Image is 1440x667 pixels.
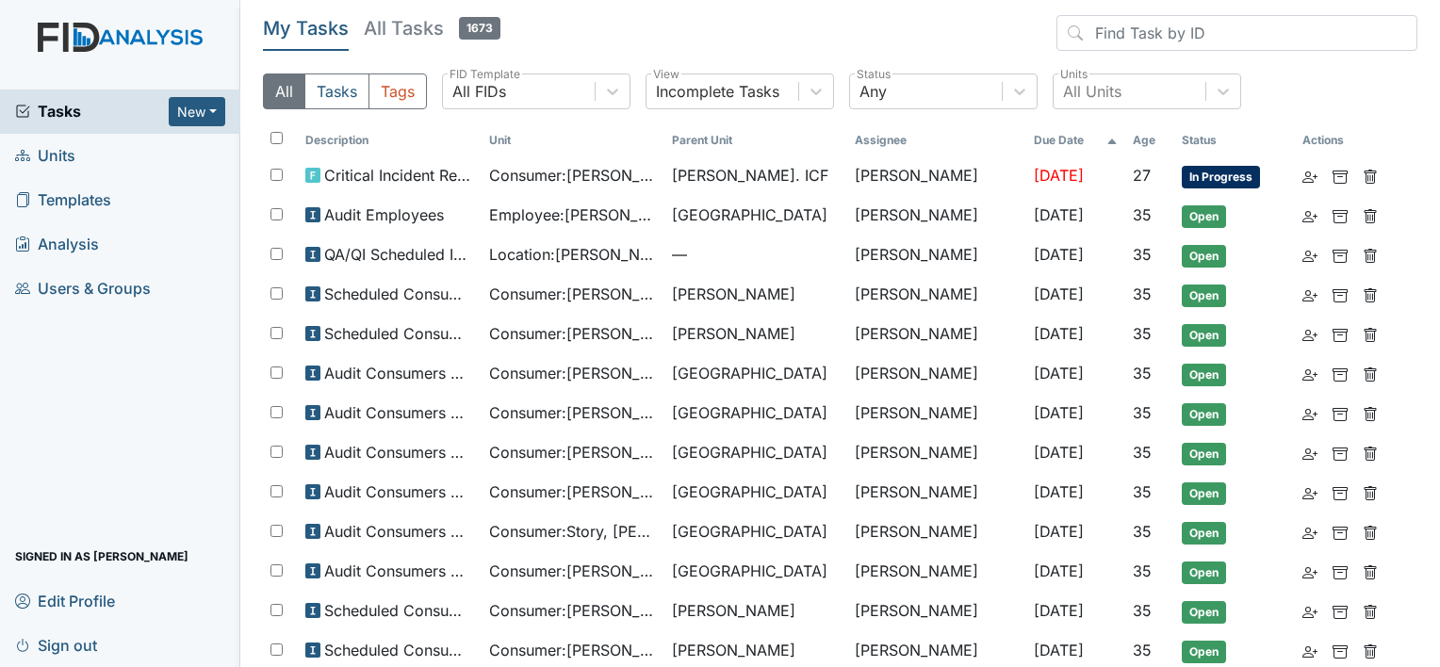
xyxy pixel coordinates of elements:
a: Delete [1363,164,1378,187]
a: Archive [1333,203,1348,226]
a: Delete [1363,520,1378,543]
h5: My Tasks [263,15,349,41]
span: Users & Groups [15,274,151,303]
th: Toggle SortBy [1125,124,1174,156]
a: Archive [1333,401,1348,424]
span: Scheduled Consumer Chart Review [324,322,473,345]
span: 35 [1133,285,1152,303]
span: Open [1182,522,1226,545]
span: [DATE] [1034,166,1084,185]
a: Archive [1333,480,1348,503]
th: Toggle SortBy [664,124,847,156]
td: [PERSON_NAME] [847,315,1026,354]
span: Consumer : [PERSON_NAME] [489,283,657,305]
a: Delete [1363,362,1378,384]
span: Location : [PERSON_NAME] [489,243,657,266]
th: Assignee [847,124,1026,156]
span: [GEOGRAPHIC_DATA] [672,480,827,503]
a: Archive [1333,560,1348,582]
button: All [263,73,305,109]
span: 35 [1133,641,1152,659]
span: Scheduled Consumer Chart Review [324,283,473,305]
span: Consumer : Story, [PERSON_NAME] [489,520,657,543]
th: Actions [1295,124,1389,156]
td: [PERSON_NAME] [847,236,1026,275]
span: [DATE] [1034,205,1084,224]
td: [PERSON_NAME] [847,196,1026,236]
span: Open [1182,641,1226,663]
a: Delete [1363,480,1378,503]
td: [PERSON_NAME] [847,394,1026,433]
span: 35 [1133,205,1152,224]
span: Scheduled Consumer Chart Review [324,599,473,622]
span: [DATE] [1034,641,1084,659]
a: Delete [1363,243,1378,266]
a: Archive [1333,362,1348,384]
a: Delete [1363,599,1378,622]
span: Open [1182,364,1226,386]
span: Tasks [15,100,169,122]
span: Consumer : [PERSON_NAME] [489,362,657,384]
span: [DATE] [1034,324,1084,343]
td: [PERSON_NAME] [847,156,1026,196]
span: Analysis [15,230,99,259]
button: New [169,97,225,126]
span: Edit Profile [15,586,115,615]
div: Incomplete Tasks [656,80,779,103]
span: Open [1182,601,1226,624]
span: Consumer : [PERSON_NAME] [489,639,657,661]
div: Type filter [263,73,427,109]
span: Signed in as [PERSON_NAME] [15,542,188,571]
span: Consumer : [PERSON_NAME] [489,599,657,622]
td: [PERSON_NAME] [847,433,1026,473]
a: Archive [1333,639,1348,661]
span: Audit Employees [324,203,444,226]
span: Open [1182,561,1226,584]
span: — [672,243,840,266]
span: Audit Consumers Charts [324,441,473,464]
a: Archive [1333,520,1348,543]
a: Delete [1363,322,1378,345]
span: [GEOGRAPHIC_DATA] [672,441,827,464]
span: Audit Consumers Charts [324,560,473,582]
div: All Units [1063,80,1121,103]
a: Delete [1363,283,1378,305]
span: [DATE] [1034,522,1084,541]
span: Critical Incident Report [324,164,473,187]
span: 27 [1133,166,1151,185]
td: [PERSON_NAME] [847,512,1026,552]
span: Templates [15,186,111,215]
span: [DATE] [1034,403,1084,422]
td: [PERSON_NAME] [847,592,1026,631]
span: Audit Consumers Charts [324,401,473,424]
span: In Progress [1182,166,1260,188]
span: [DATE] [1034,601,1084,620]
th: Toggle SortBy [482,124,664,156]
span: Audit Consumers Charts [324,520,473,543]
span: Open [1182,324,1226,347]
span: [GEOGRAPHIC_DATA] [672,362,827,384]
a: Archive [1333,243,1348,266]
th: Toggle SortBy [1174,124,1295,156]
span: [DATE] [1034,364,1084,382]
button: Tasks [304,73,369,109]
span: 35 [1133,482,1152,501]
input: Toggle All Rows Selected [270,132,283,144]
span: 35 [1133,601,1152,620]
span: [GEOGRAPHIC_DATA] [672,203,827,226]
span: Open [1182,245,1226,268]
span: 35 [1133,324,1152,343]
span: Consumer : [PERSON_NAME] [489,164,657,187]
a: Archive [1333,322,1348,345]
span: Open [1182,285,1226,307]
span: Employee : [PERSON_NAME] [489,203,657,226]
span: [DATE] [1034,285,1084,303]
a: Delete [1363,401,1378,424]
span: [PERSON_NAME] [672,322,795,345]
a: Archive [1333,599,1348,622]
input: Find Task by ID [1056,15,1417,51]
span: Consumer : [PERSON_NAME] [489,560,657,582]
span: Sign out [15,630,97,659]
th: Toggle SortBy [298,124,481,156]
span: 35 [1133,364,1152,382]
